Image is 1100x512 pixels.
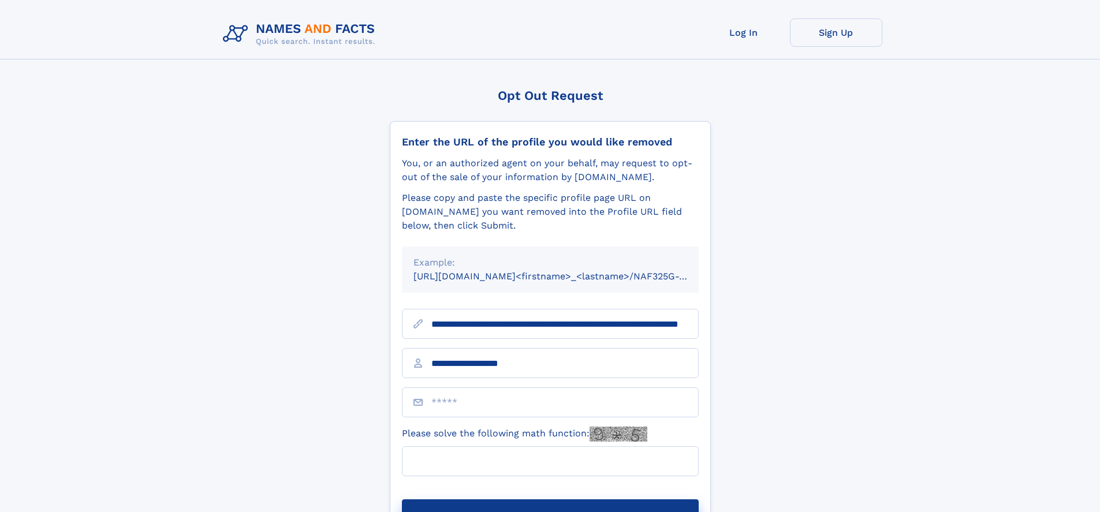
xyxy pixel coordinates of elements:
[402,136,699,148] div: Enter the URL of the profile you would like removed
[402,156,699,184] div: You, or an authorized agent on your behalf, may request to opt-out of the sale of your informatio...
[402,191,699,233] div: Please copy and paste the specific profile page URL on [DOMAIN_NAME] you want removed into the Pr...
[413,256,687,270] div: Example:
[218,18,385,50] img: Logo Names and Facts
[413,271,721,282] small: [URL][DOMAIN_NAME]<firstname>_<lastname>/NAF325G-xxxxxxxx
[390,88,711,103] div: Opt Out Request
[402,427,647,442] label: Please solve the following math function:
[790,18,882,47] a: Sign Up
[698,18,790,47] a: Log In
